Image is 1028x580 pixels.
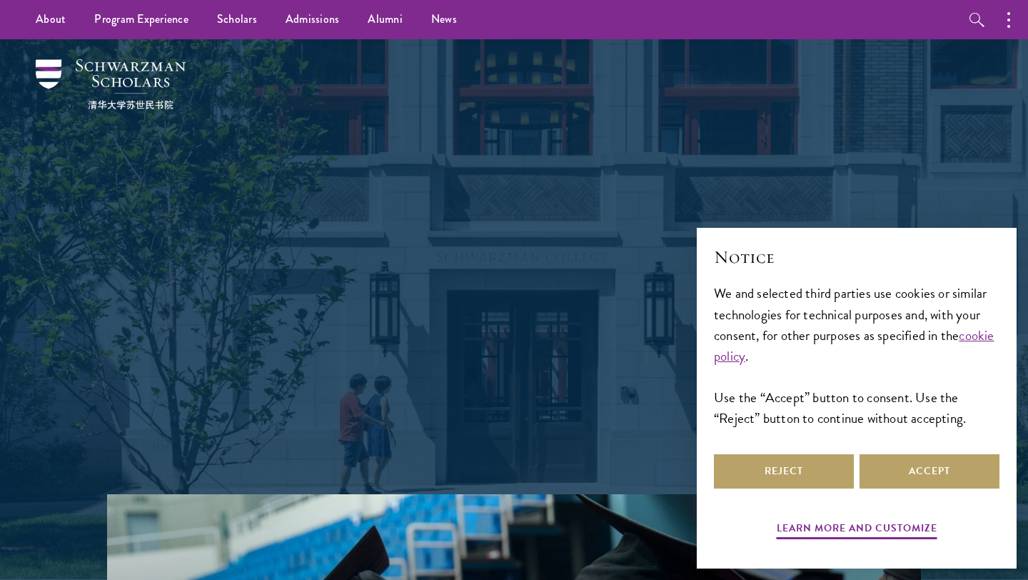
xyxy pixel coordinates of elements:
button: Learn more and customize [777,519,937,541]
button: Accept [860,454,999,489]
a: cookie policy [714,325,994,366]
button: Reject [714,454,854,489]
h2: Notice [714,245,999,269]
div: We and selected third parties use cookies or similar technologies for technical purposes and, wit... [714,283,999,428]
img: Schwarzman Scholars [36,59,186,109]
